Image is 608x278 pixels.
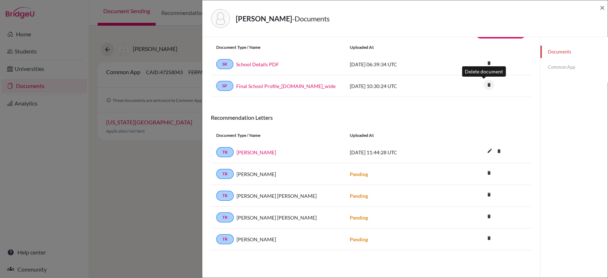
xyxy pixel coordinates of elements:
i: delete [483,58,494,68]
a: [PERSON_NAME] [237,149,276,156]
a: delete [483,212,494,222]
a: SP [216,81,233,91]
a: delete [493,147,504,156]
span: [PERSON_NAME] [PERSON_NAME] [237,192,317,200]
span: [DATE] 11:44:28 UTC [350,149,397,155]
i: delete [483,168,494,178]
a: Final School Profile_[DOMAIN_NAME]_wide [236,82,336,90]
button: Close [600,3,605,12]
i: delete [483,189,494,200]
a: delete [483,59,494,68]
span: [PERSON_NAME] [PERSON_NAME] [237,214,317,221]
span: [PERSON_NAME] [237,170,276,178]
a: delete [483,81,494,90]
a: TR [216,191,234,201]
i: edit [484,145,495,156]
a: TR [216,169,234,179]
div: Uploaded at [344,44,451,51]
a: Documents [540,46,608,58]
a: delete [483,190,494,200]
i: delete [493,146,504,156]
div: Delete document [462,66,506,77]
span: - Documents [292,14,330,23]
a: TR [216,147,234,157]
strong: Pending [350,236,368,242]
a: delete [483,169,494,178]
button: edit [483,146,495,157]
i: delete [483,211,494,222]
a: delete [483,234,494,243]
div: [DATE] 06:39:34 UTC [344,61,451,68]
span: [PERSON_NAME] [237,236,276,243]
a: TR [216,234,234,244]
span: × [600,2,605,12]
div: Document Type / Name [211,44,344,51]
strong: Pending [350,193,368,199]
a: Common App [540,61,608,73]
strong: [PERSON_NAME] [236,14,292,23]
h6: Recommendation Letters [211,114,531,121]
div: [DATE] 10:30:24 UTC [344,82,451,90]
a: TR [216,212,234,222]
div: Document Type / Name [211,132,344,139]
div: Uploaded at [344,132,451,139]
a: School Details PDF [236,61,279,68]
strong: Pending [350,215,368,221]
i: delete [483,233,494,243]
a: SR [216,59,233,69]
i: delete [483,79,494,90]
strong: Pending [350,171,368,177]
